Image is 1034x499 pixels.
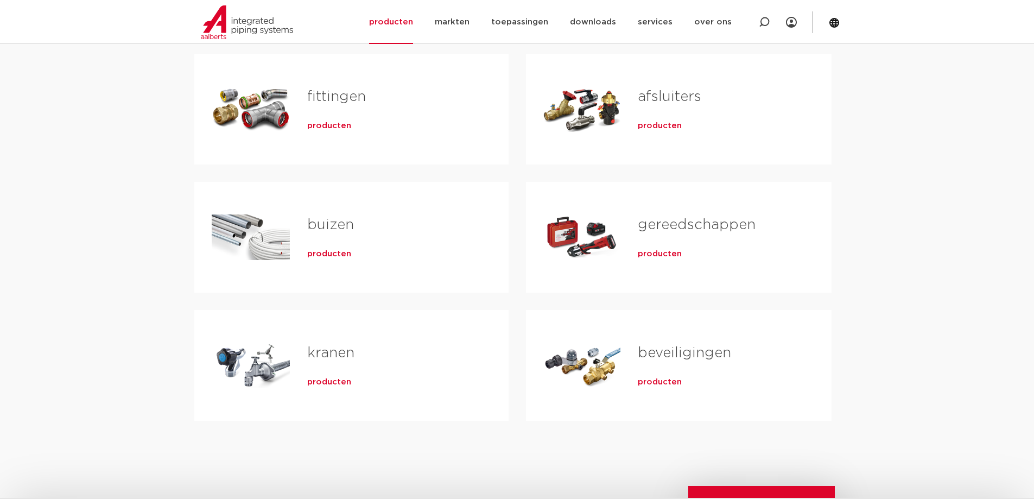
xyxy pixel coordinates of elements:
a: gereedschappen [638,218,756,232]
a: producten [638,377,682,388]
a: afsluiters [638,90,701,104]
a: producten [307,377,351,388]
a: kranen [307,346,354,360]
a: producten [638,249,682,260]
a: beveiligingen [638,346,731,360]
a: producten [307,249,351,260]
a: producten [638,121,682,131]
a: producten [307,121,351,131]
a: buizen [307,218,354,232]
a: fittingen [307,90,366,104]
